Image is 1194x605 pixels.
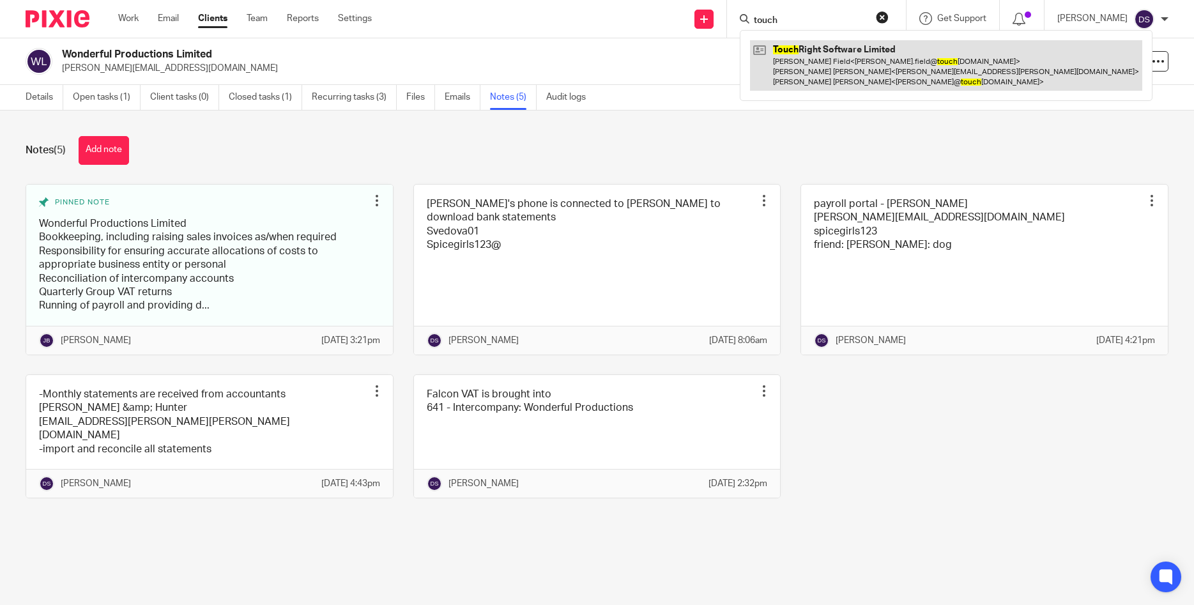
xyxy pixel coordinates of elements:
[445,85,480,110] a: Emails
[158,12,179,25] a: Email
[26,144,66,157] h1: Notes
[61,334,131,347] p: [PERSON_NAME]
[708,477,767,490] p: [DATE] 2:32pm
[448,477,519,490] p: [PERSON_NAME]
[62,62,995,75] p: [PERSON_NAME][EMAIL_ADDRESS][DOMAIN_NAME]
[62,48,808,61] h2: Wonderful Productions Limited
[836,334,906,347] p: [PERSON_NAME]
[937,14,986,23] span: Get Support
[321,477,380,490] p: [DATE] 4:43pm
[229,85,302,110] a: Closed tasks (1)
[406,85,435,110] a: Files
[546,85,595,110] a: Audit logs
[876,11,889,24] button: Clear
[118,12,139,25] a: Work
[39,333,54,348] img: svg%3E
[814,333,829,348] img: svg%3E
[1057,12,1128,25] p: [PERSON_NAME]
[198,12,227,25] a: Clients
[427,333,442,348] img: svg%3E
[39,476,54,491] img: svg%3E
[247,12,268,25] a: Team
[26,85,63,110] a: Details
[338,12,372,25] a: Settings
[709,334,767,347] p: [DATE] 8:06am
[490,85,537,110] a: Notes (5)
[287,12,319,25] a: Reports
[26,10,89,27] img: Pixie
[1134,9,1154,29] img: svg%3E
[73,85,141,110] a: Open tasks (1)
[54,145,66,155] span: (5)
[61,477,131,490] p: [PERSON_NAME]
[427,476,442,491] img: svg%3E
[150,85,219,110] a: Client tasks (0)
[39,197,367,208] div: Pinned note
[1096,334,1155,347] p: [DATE] 4:21pm
[79,136,129,165] button: Add note
[753,15,868,27] input: Search
[321,334,380,347] p: [DATE] 3:21pm
[26,48,52,75] img: svg%3E
[448,334,519,347] p: [PERSON_NAME]
[312,85,397,110] a: Recurring tasks (3)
